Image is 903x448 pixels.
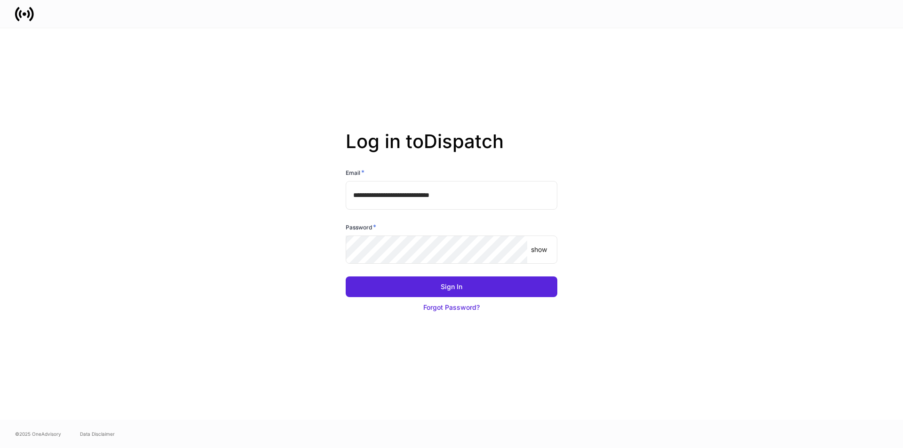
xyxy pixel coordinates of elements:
div: Sign In [441,282,462,291]
a: Data Disclaimer [80,430,115,438]
p: show [531,245,547,254]
h2: Log in to Dispatch [346,130,557,168]
button: Sign In [346,276,557,297]
div: Forgot Password? [423,303,480,312]
h6: Password [346,222,376,232]
span: © 2025 OneAdvisory [15,430,61,438]
button: Forgot Password? [346,297,557,318]
h6: Email [346,168,364,177]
